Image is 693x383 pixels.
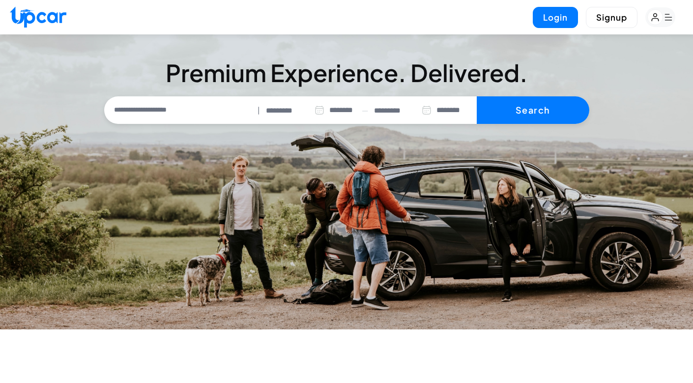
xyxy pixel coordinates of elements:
[586,7,637,28] button: Signup
[10,6,66,28] img: Upcar Logo
[258,105,260,116] span: |
[533,7,578,28] button: Login
[477,96,589,124] button: Search
[362,105,368,116] span: —
[104,61,589,85] h3: Premium Experience. Delivered.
